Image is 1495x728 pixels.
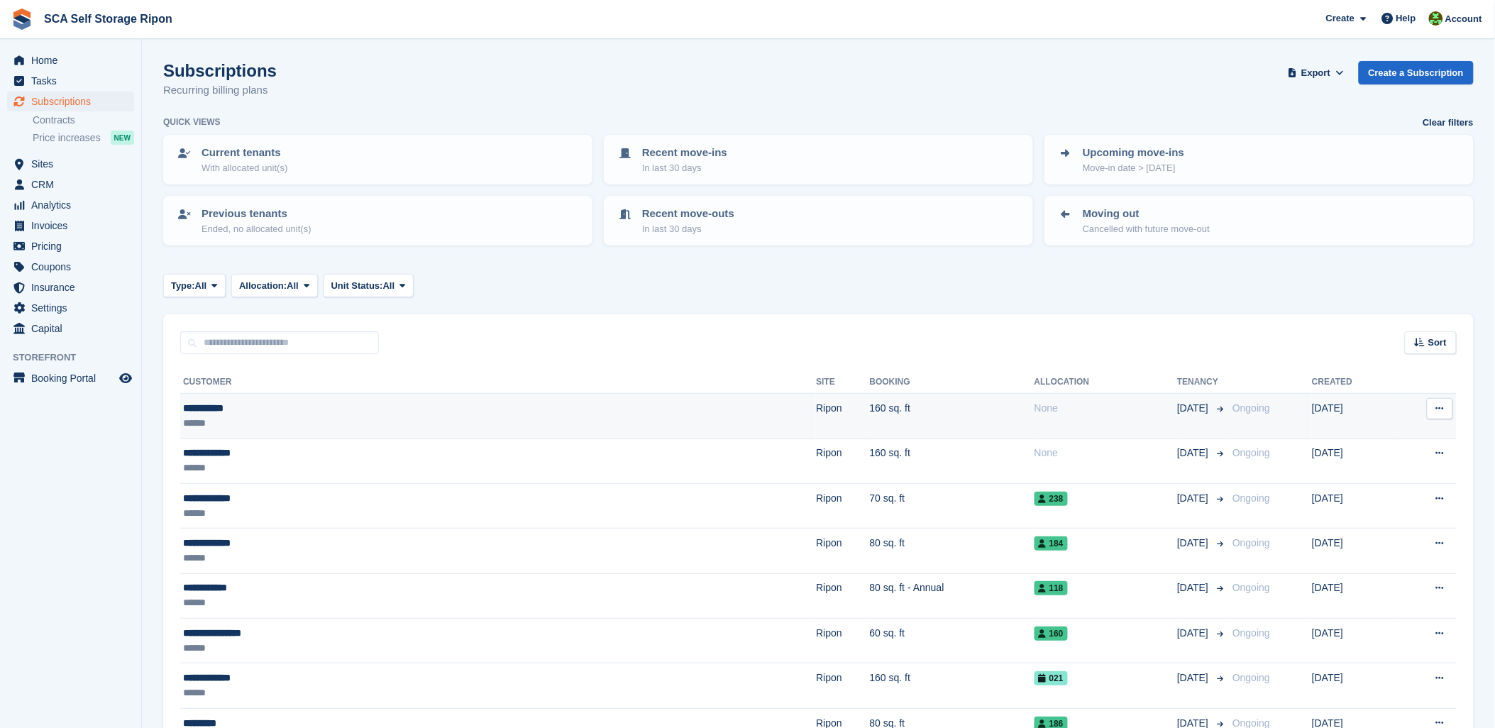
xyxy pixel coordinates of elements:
div: NEW [111,131,134,145]
a: menu [7,277,134,297]
td: [DATE] [1312,394,1396,439]
a: Recent move-ins In last 30 days [605,136,1032,183]
span: Ongoing [1232,582,1270,593]
button: Type: All [163,274,226,297]
td: [DATE] [1312,663,1396,708]
td: 60 sq. ft [870,619,1035,663]
a: menu [7,92,134,111]
a: Recent move-outs In last 30 days [605,197,1032,244]
span: Price increases [33,131,101,145]
div: None [1035,401,1177,416]
td: Ripon [816,663,869,708]
a: menu [7,50,134,70]
th: Site [816,371,869,394]
td: [DATE] [1312,619,1396,663]
a: menu [7,154,134,174]
a: SCA Self Storage Ripon [38,7,178,31]
span: [DATE] [1177,401,1211,416]
td: [DATE] [1312,439,1396,483]
span: Create [1326,11,1355,26]
td: 160 sq. ft [870,394,1035,439]
span: Export [1301,66,1330,80]
span: All [287,279,299,293]
td: Ripon [816,529,869,573]
th: Customer [180,371,816,394]
a: Upcoming move-ins Move-in date > [DATE] [1046,136,1472,183]
h6: Quick views [163,116,221,128]
p: Cancelled with future move-out [1083,222,1210,236]
a: Price increases NEW [33,130,134,145]
td: 80 sq. ft - Annual [870,573,1035,618]
td: Ripon [816,439,869,483]
a: Previous tenants Ended, no allocated unit(s) [165,197,591,244]
span: Analytics [31,195,116,215]
a: menu [7,257,134,277]
span: Ongoing [1232,402,1270,414]
a: menu [7,195,134,215]
p: Recent move-ins [642,145,727,161]
div: None [1035,446,1177,460]
span: [DATE] [1177,626,1211,641]
td: [DATE] [1312,573,1396,618]
p: Previous tenants [202,206,311,222]
span: Subscriptions [31,92,116,111]
button: Unit Status: All [324,274,414,297]
a: Create a Subscription [1359,61,1474,84]
a: menu [7,298,134,318]
span: Capital [31,319,116,338]
span: Type: [171,279,195,293]
span: [DATE] [1177,536,1211,551]
span: Invoices [31,216,116,236]
button: Allocation: All [231,274,318,297]
a: menu [7,175,134,194]
span: All [195,279,207,293]
p: Move-in date > [DATE] [1083,161,1184,175]
a: Moving out Cancelled with future move-out [1046,197,1472,244]
span: Storefront [13,351,141,365]
a: menu [7,319,134,338]
span: CRM [31,175,116,194]
a: Clear filters [1423,116,1474,130]
td: 160 sq. ft [870,439,1035,483]
p: Recurring billing plans [163,82,277,99]
td: Ripon [816,394,869,439]
td: [DATE] [1312,483,1396,528]
a: menu [7,368,134,388]
td: Ripon [816,483,869,528]
span: Ongoing [1232,672,1270,683]
td: 80 sq. ft [870,529,1035,573]
span: [DATE] [1177,491,1211,506]
a: Preview store [117,370,134,387]
p: In last 30 days [642,161,727,175]
td: Ripon [816,573,869,618]
img: Kelly Neesham [1429,11,1443,26]
th: Allocation [1035,371,1177,394]
h1: Subscriptions [163,61,277,80]
p: Recent move-outs [642,206,734,222]
span: Tasks [31,71,116,91]
span: Account [1445,12,1482,26]
span: Ongoing [1232,537,1270,548]
td: Ripon [816,619,869,663]
span: 118 [1035,581,1068,595]
span: Settings [31,298,116,318]
th: Tenancy [1177,371,1227,394]
span: Ongoing [1232,627,1270,639]
td: [DATE] [1312,529,1396,573]
p: With allocated unit(s) [202,161,287,175]
button: Export [1285,61,1347,84]
span: Unit Status: [331,279,383,293]
span: Insurance [31,277,116,297]
span: 238 [1035,492,1068,506]
span: Allocation: [239,279,287,293]
span: 021 [1035,671,1068,685]
span: Ongoing [1232,447,1270,458]
p: Upcoming move-ins [1083,145,1184,161]
span: [DATE] [1177,580,1211,595]
th: Created [1312,371,1396,394]
p: Ended, no allocated unit(s) [202,222,311,236]
span: 184 [1035,536,1068,551]
p: Current tenants [202,145,287,161]
td: 160 sq. ft [870,663,1035,708]
a: Current tenants With allocated unit(s) [165,136,591,183]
